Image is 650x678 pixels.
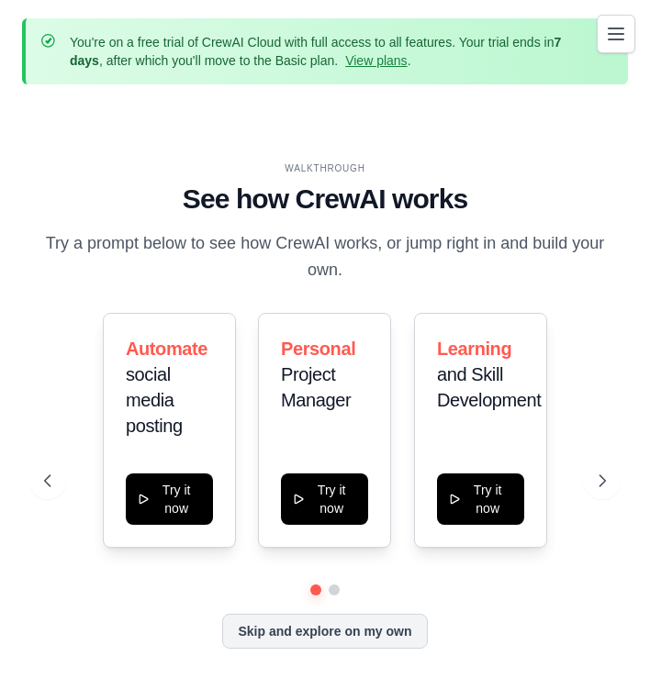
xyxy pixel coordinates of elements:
a: View plans [345,53,407,68]
button: Try it now [126,473,213,525]
button: Try it now [281,473,368,525]
p: Try a prompt below to see how CrewAI works, or jump right in and build your own. [44,230,606,284]
span: Learning [437,339,511,359]
span: Project Manager [281,364,351,410]
span: Automate [126,339,207,359]
p: You're on a free trial of CrewAI Cloud with full access to all features. Your trial ends in , aft... [70,33,584,70]
button: Try it now [437,473,524,525]
button: Toggle navigation [597,15,635,53]
button: Skip and explore on my own [222,614,427,649]
span: and Skill Development [437,364,541,410]
span: social media posting [126,364,183,436]
iframe: Chat Widget [558,590,650,678]
h1: See how CrewAI works [44,183,606,216]
span: Personal [281,339,355,359]
div: WALKTHROUGH [44,161,606,175]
